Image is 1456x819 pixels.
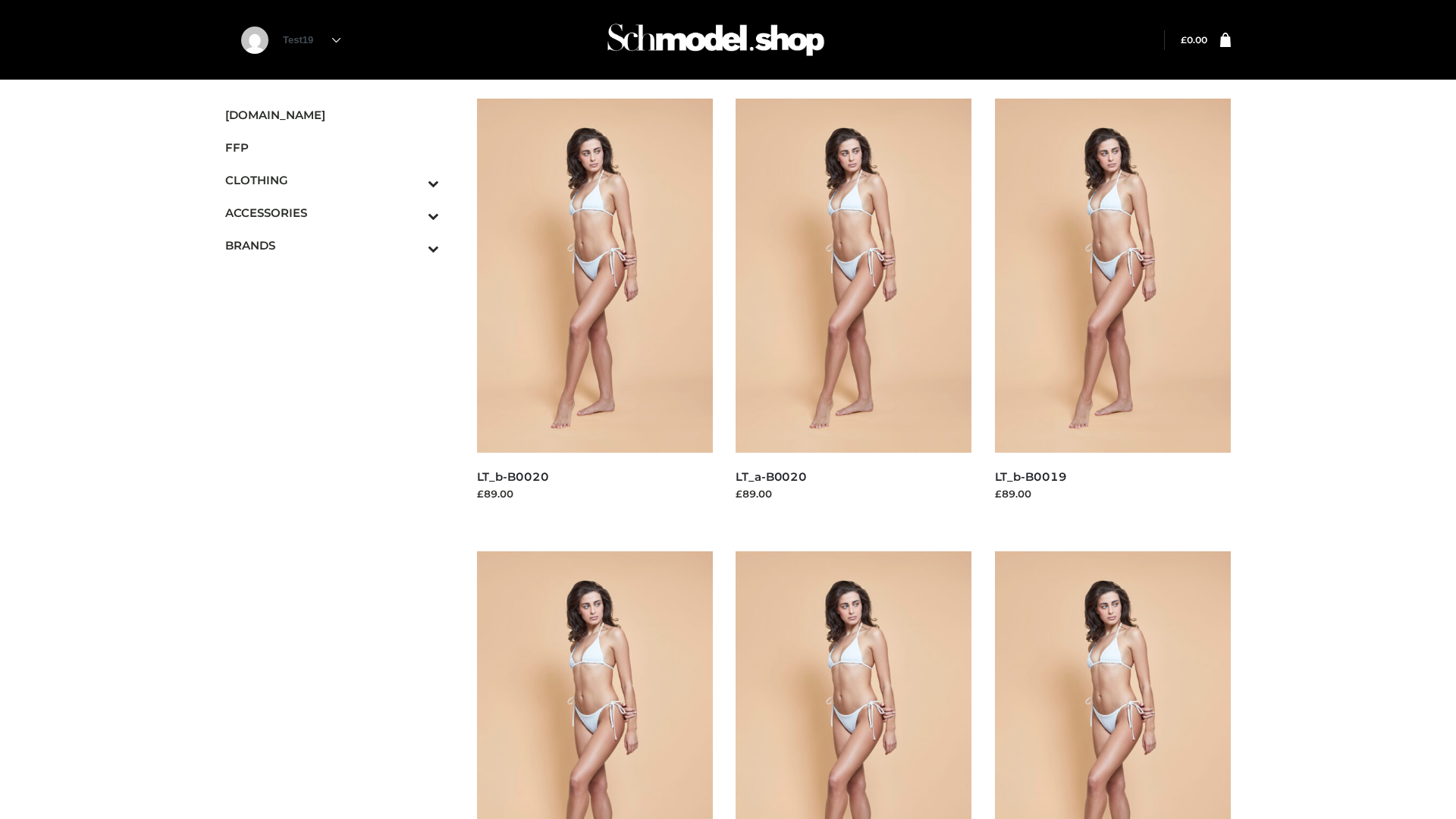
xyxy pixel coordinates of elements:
a: Read more [736,504,792,516]
span: [DOMAIN_NAME] [225,106,439,124]
div: £89.00 [736,486,972,501]
button: Toggle Submenu [386,164,439,196]
a: Test19 [283,34,340,45]
div: £89.00 [477,486,714,501]
span: ACCESSORIES [225,204,439,221]
div: £89.00 [995,486,1232,501]
a: ACCESSORIESToggle Submenu [225,196,439,229]
a: LT_b-B0019 [995,469,1067,484]
span: CLOTHING [225,171,439,189]
span: BRANDS [225,237,439,254]
a: Read more [995,504,1051,516]
span: FFP [225,139,439,156]
a: LT_b-B0020 [477,469,549,484]
a: £0.00 [1181,34,1207,45]
a: FFP [225,131,439,164]
span: £ [1181,34,1187,45]
a: Read more [477,504,533,516]
img: Schmodel Admin 964 [602,10,830,70]
button: Toggle Submenu [386,229,439,262]
a: CLOTHINGToggle Submenu [225,164,439,196]
a: BRANDSToggle Submenu [225,229,439,262]
button: Toggle Submenu [386,196,439,229]
bdi: 0.00 [1181,34,1207,45]
a: LT_a-B0020 [736,469,807,484]
a: [DOMAIN_NAME] [225,99,439,131]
